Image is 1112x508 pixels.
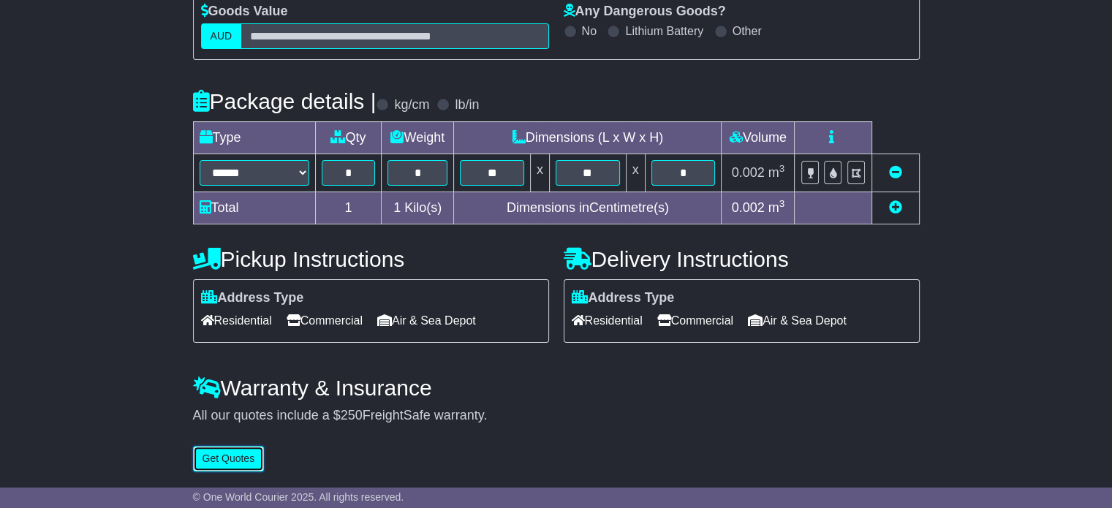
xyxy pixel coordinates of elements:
td: Total [193,192,315,224]
label: Address Type [201,290,304,306]
span: © One World Courier 2025. All rights reserved. [193,491,404,503]
span: 1 [393,200,401,215]
h4: Warranty & Insurance [193,376,920,400]
span: Air & Sea Depot [748,309,847,332]
button: Get Quotes [193,446,265,471]
td: 1 [315,192,382,224]
span: m [768,200,785,215]
label: Lithium Battery [625,24,703,38]
span: 250 [341,408,363,422]
td: Volume [722,121,795,153]
td: Dimensions (L x W x H) [454,121,722,153]
td: x [626,153,645,192]
label: Any Dangerous Goods? [564,4,726,20]
h4: Delivery Instructions [564,247,920,271]
h4: Package details | [193,89,377,113]
label: No [582,24,597,38]
h4: Pickup Instructions [193,247,549,271]
td: Weight [382,121,454,153]
label: Other [733,24,762,38]
label: Address Type [572,290,675,306]
td: Dimensions in Centimetre(s) [454,192,722,224]
label: Goods Value [201,4,288,20]
span: Commercial [657,309,733,332]
a: Add new item [889,200,902,215]
span: Air & Sea Depot [377,309,476,332]
a: Remove this item [889,165,902,180]
span: m [768,165,785,180]
label: AUD [201,23,242,49]
span: Residential [572,309,643,332]
td: Type [193,121,315,153]
sup: 3 [779,198,785,209]
td: x [530,153,549,192]
span: Residential [201,309,272,332]
span: 0.002 [732,200,765,215]
sup: 3 [779,163,785,174]
div: All our quotes include a $ FreightSafe warranty. [193,408,920,424]
td: Qty [315,121,382,153]
label: lb/in [455,97,479,113]
span: Commercial [287,309,363,332]
span: 0.002 [732,165,765,180]
label: kg/cm [394,97,429,113]
td: Kilo(s) [382,192,454,224]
